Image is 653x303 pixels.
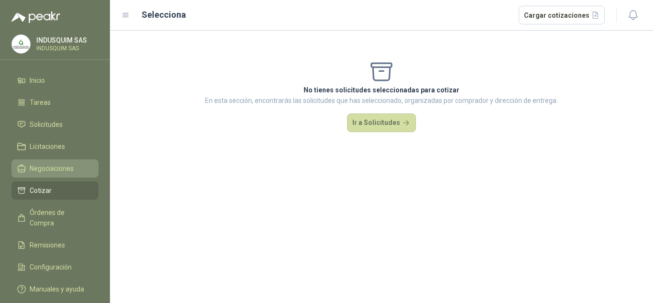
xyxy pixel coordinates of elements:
a: Remisiones [11,236,98,254]
span: Tareas [30,97,51,108]
p: En esta sección, encontrarás las solicitudes que has seleccionado, organizadas por comprador y di... [205,95,558,106]
h2: Selecciona [141,8,186,22]
span: Licitaciones [30,141,65,152]
img: Logo peakr [11,11,60,23]
a: Tareas [11,93,98,112]
p: INDUSQUIM SAS [36,37,96,44]
a: Licitaciones [11,137,98,156]
img: Company Logo [12,35,30,53]
button: Cargar cotizaciones [519,6,605,25]
a: Inicio [11,71,98,90]
a: Manuales y ayuda [11,280,98,298]
a: Solicitudes [11,115,98,134]
span: Configuración [30,262,72,272]
button: Ir a Solicitudes [347,113,416,133]
a: Negociaciones [11,159,98,178]
a: Configuración [11,258,98,276]
span: Manuales y ayuda [30,284,84,294]
a: Órdenes de Compra [11,203,98,232]
span: Órdenes de Compra [30,207,89,228]
span: Solicitudes [30,119,63,130]
span: Remisiones [30,240,65,250]
span: Negociaciones [30,163,74,174]
a: Cotizar [11,181,98,200]
p: INDUSQUIM SAS [36,45,96,51]
p: No tienes solicitudes seleccionadas para cotizar [205,85,558,95]
span: Cotizar [30,185,52,196]
span: Inicio [30,75,45,86]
